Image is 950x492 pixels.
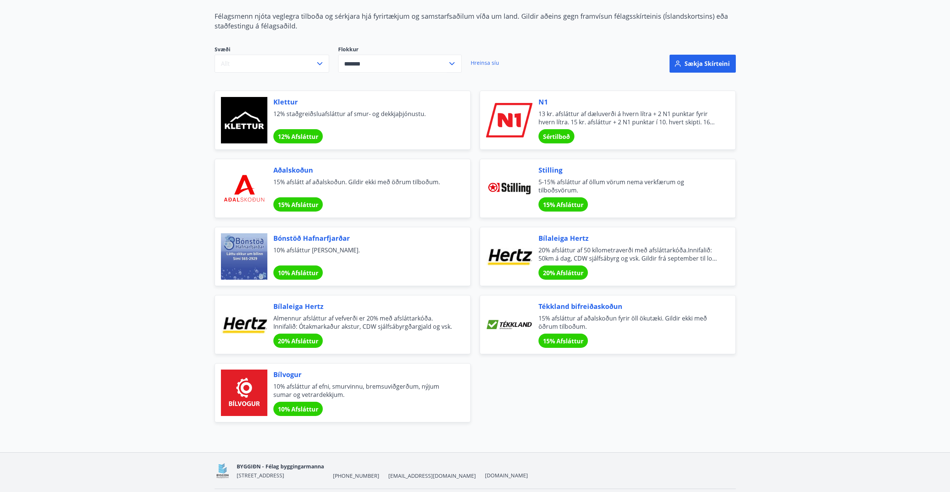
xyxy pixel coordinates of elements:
[273,233,452,243] span: Bónstöð Hafnarfjarðar
[338,46,462,53] label: Flokkur
[543,201,583,209] span: 15% Afsláttur
[278,201,318,209] span: 15% Afsláttur
[543,133,570,141] span: Sértilboð
[215,463,231,479] img: BKlGVmlTW1Qrz68WFGMFQUcXHWdQd7yePWMkvn3i.png
[273,314,452,331] span: Almennur afsláttur af vefverði er 20% með afsláttarkóða. Innifalið: Ótakmarkaður akstur, CDW sjál...
[670,55,736,73] button: Sækja skírteini
[538,233,717,243] span: Bílaleiga Hertz
[273,301,452,311] span: Bílaleiga Hertz
[538,314,717,331] span: 15% afsláttur af aðalskoðun fyrir öll ökutæki. Gildir ekki með öðrum tilboðum.
[273,178,452,194] span: 15% afslátt af aðalskoðun. Gildir ekki með öðrum tilboðum.
[215,12,728,30] span: Félagsmenn njóta veglegra tilboða og sérkjara hjá fyrirtækjum og samstarfsaðilum víða um land. Gi...
[273,97,452,107] span: Klettur
[273,382,452,399] span: 10% afsláttur af efni, smurvinnu, bremsuviðgerðum, nýjum sumar og vetrardekkjum.
[485,472,528,479] a: [DOMAIN_NAME]
[538,246,717,262] span: 20% afsláttur af 50 kílometraverði með afsláttarkóða.Innifalið: 50km á dag, CDW sjálfsábyrg og vs...
[538,301,717,311] span: Tékkland bifreiðaskoðun
[538,110,717,126] span: 13 kr. afsláttur af dæluverði á hvern lítra + 2 N1 punktar fyrir hvern lítra. 15 kr. afsláttur + ...
[543,269,583,277] span: 20% Afsláttur
[388,472,476,480] span: [EMAIL_ADDRESS][DOMAIN_NAME]
[273,246,452,262] span: 10% afsláttur [PERSON_NAME].
[538,178,717,194] span: 5-15% afsláttur af öllum vörum nema verkfærum og tilboðsvörum.
[273,110,452,126] span: 12% staðgreiðsluafsláttur af smur- og dekkjaþjónustu.
[278,269,318,277] span: 10% Afsláttur
[278,337,318,345] span: 20% Afsláttur
[273,370,452,379] span: Bílvogur
[237,463,324,470] span: BYGGIÐN - Félag byggingarmanna
[333,472,379,480] span: [PHONE_NUMBER]
[215,55,329,73] button: Allt
[215,46,329,55] span: Svæði
[278,133,318,141] span: 12% Afsláttur
[538,165,717,175] span: Stilling
[471,55,499,71] a: Hreinsa síu
[273,165,452,175] span: Aðalskoðun
[237,472,284,479] span: [STREET_ADDRESS]
[543,337,583,345] span: 15% Afsláttur
[278,405,318,413] span: 10% Afsláttur
[221,60,230,68] span: Allt
[538,97,717,107] span: N1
